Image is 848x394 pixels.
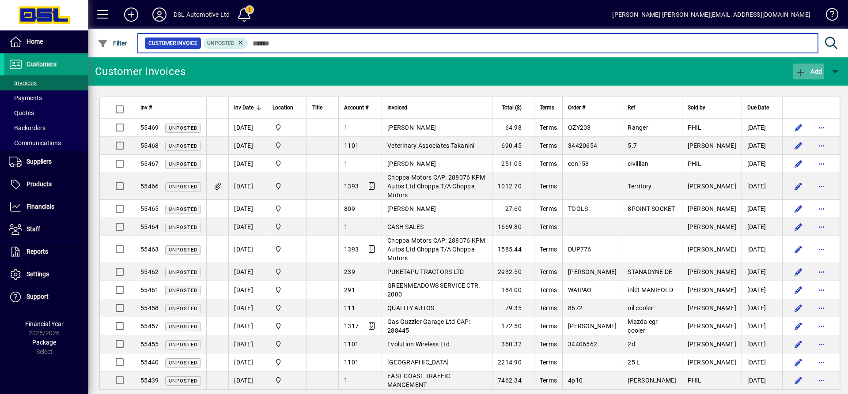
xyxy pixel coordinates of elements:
[742,263,782,281] td: [DATE]
[344,124,348,131] span: 1
[169,324,197,330] span: Unposted
[492,353,534,371] td: 2214.90
[140,268,159,275] span: 55462
[791,220,806,234] button: Edit
[98,40,127,47] span: Filter
[169,288,197,293] span: Unposted
[387,103,407,113] span: Invoiced
[628,268,672,275] span: STANADYNE DE
[312,103,333,113] div: Title
[4,218,88,240] a: Staff
[688,103,705,113] span: Sold by
[568,103,617,113] div: Order #
[140,304,159,311] span: 55458
[540,124,557,131] span: Terms
[492,137,534,155] td: 690.45
[568,341,597,348] span: 34406562
[344,268,355,275] span: 239
[688,205,736,212] span: [PERSON_NAME]
[568,103,585,113] span: Order #
[492,371,534,390] td: 7462.34
[568,205,588,212] span: TOOLS
[540,268,557,275] span: Terms
[791,157,806,171] button: Edit
[742,236,782,263] td: [DATE]
[32,339,56,346] span: Package
[140,160,159,167] span: 55467
[568,304,583,311] span: 8672
[628,103,635,113] span: Ref
[169,161,197,167] span: Unposted
[814,202,829,216] button: More options
[793,64,824,79] button: Add
[628,142,637,149] span: 5.7
[344,205,355,212] span: 809
[140,246,159,253] span: 55463
[612,8,810,22] div: [PERSON_NAME] [PERSON_NAME][EMAIL_ADDRESS][DOMAIN_NAME]
[688,103,736,113] div: Sold by
[492,200,534,218] td: 27.60
[9,79,37,86] span: Invoices
[814,157,829,171] button: More options
[169,378,197,384] span: Unposted
[814,179,829,193] button: More options
[140,377,159,384] span: 55439
[228,335,267,353] td: [DATE]
[140,223,159,230] span: 55464
[791,242,806,256] button: Edit
[387,341,450,348] span: Evolution Wireless Ltd
[344,341,359,348] span: 1101
[273,181,301,191] span: Central
[628,205,675,212] span: 8POINT SOCKET
[273,159,301,169] span: Central
[814,301,829,315] button: More options
[169,184,197,190] span: Unposted
[791,120,806,135] button: Edit
[4,90,88,105] a: Payments
[492,218,534,236] td: 1669.80
[814,283,829,297] button: More options
[140,323,159,330] span: 55457
[344,286,355,293] span: 291
[344,103,368,113] span: Account #
[791,337,806,351] button: Edit
[791,139,806,153] button: Edit
[568,286,592,293] span: WAIPAO
[273,103,301,113] div: Location
[568,377,583,384] span: 4p10
[688,341,736,348] span: [PERSON_NAME]
[742,335,782,353] td: [DATE]
[344,359,359,366] span: 1101
[204,38,248,49] mat-chip: Customer Invoice Status: Unposted
[791,301,806,315] button: Edit
[814,220,829,234] button: More options
[540,359,557,366] span: Terms
[791,202,806,216] button: Edit
[140,341,159,348] span: 55455
[387,318,470,334] span: Gas Guzzler Garage Ltd CAP: 288445
[628,103,676,113] div: Ref
[387,372,450,388] span: EAST COAST TRAFFIC MANGEMENT
[814,355,829,369] button: More options
[492,299,534,317] td: 79.35
[791,265,806,279] button: Edit
[273,204,301,214] span: Central
[169,270,197,275] span: Unposted
[742,137,782,155] td: [DATE]
[140,142,159,149] span: 55468
[228,236,267,263] td: [DATE]
[540,341,557,348] span: Terms
[169,143,197,149] span: Unposted
[540,286,557,293] span: Terms
[234,103,261,113] div: Inv Date
[140,286,159,293] span: 55461
[25,320,64,327] span: Financial Year
[117,7,145,23] button: Add
[540,183,557,190] span: Terms
[26,38,43,45] span: Home
[344,103,376,113] div: Account #
[4,263,88,285] a: Settings
[502,103,522,113] span: Total ($)
[742,353,782,371] td: [DATE]
[540,377,557,384] span: Terms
